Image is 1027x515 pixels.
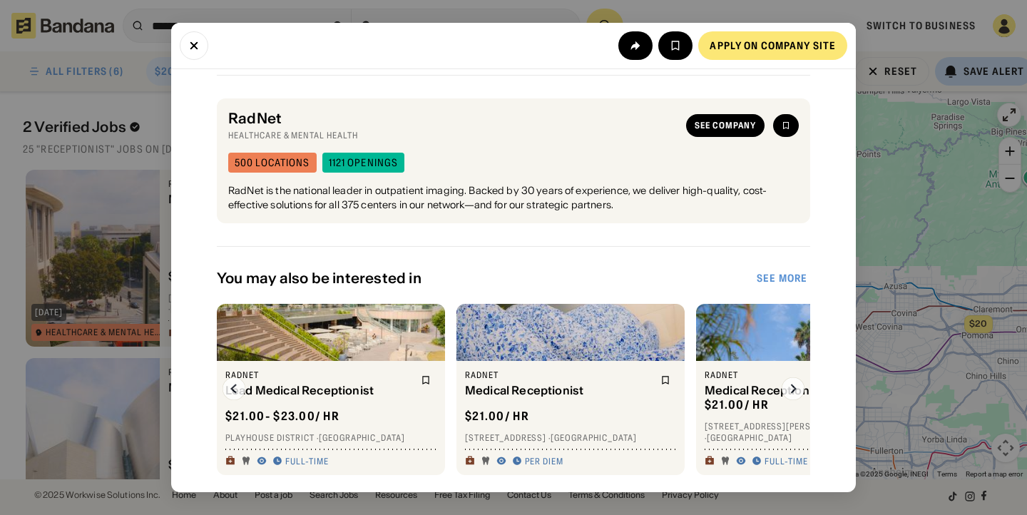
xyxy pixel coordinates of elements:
div: RadNet [705,369,891,381]
div: $ 21.00 / hr [705,397,769,412]
div: Healthcare & Mental Health [228,130,678,141]
div: You may also be interested in [217,270,754,287]
img: Left Arrow [223,377,245,400]
button: Close [180,31,208,60]
div: 500 locations [235,158,310,168]
div: Medical Receptionist [465,384,652,397]
div: Full-time [285,456,329,467]
div: $ 21.00 / hr [465,409,529,424]
div: See more [757,273,807,283]
div: RadNet is the national leader in outpatient imaging. Backed by 30 years of experience, we deliver... [228,184,799,212]
div: Lead Medical Receptionist [225,384,412,397]
div: [STREET_ADDRESS] · [GEOGRAPHIC_DATA] [465,432,676,444]
div: $ 21.00 - $23.00 / hr [225,409,339,424]
img: Right Arrow [782,377,804,400]
div: Per diem [525,456,563,467]
div: Apply on company site [710,41,836,51]
div: Full-time [765,456,808,467]
div: RadNet [465,369,652,381]
div: 1121 openings [329,158,399,168]
div: Medical Receptionist [705,384,891,397]
div: RadNet [225,369,412,381]
div: RadNet [228,110,678,127]
div: See company [695,121,756,130]
div: Playhouse District · [GEOGRAPHIC_DATA] [225,432,436,444]
div: [STREET_ADDRESS][PERSON_NAME] · [GEOGRAPHIC_DATA] [705,421,916,443]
